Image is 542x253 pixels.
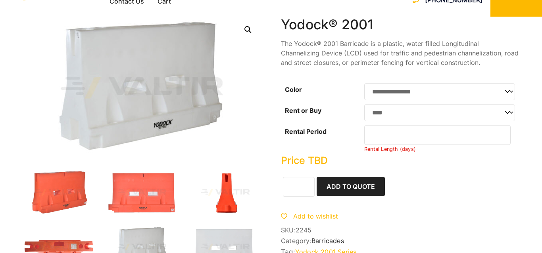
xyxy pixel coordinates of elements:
span: 2245 [296,226,312,234]
span: SKU: [281,226,519,234]
p: The Yodock® 2001 Barricade is a plastic, water filled Longitudinal Channelizing Device (LCD) used... [281,39,519,67]
img: 2001_Org_Side.jpg [190,171,261,214]
label: Rent or Buy [285,107,321,114]
button: Add to Quote [317,177,385,196]
input: Product quantity [283,177,315,197]
h1: Yodock® 2001 [281,17,519,33]
img: 2001_Org_3Q-1.jpg [23,171,94,214]
span: Category: [281,237,519,245]
a: Barricades [311,237,344,245]
bdi: Price TBD [281,154,328,166]
th: Rental Period [281,123,364,154]
small: Rental Length (days) [364,146,416,152]
a: Add to wishlist [281,212,338,220]
img: 2001_Org_Front.jpg [106,171,178,214]
span: Add to wishlist [293,212,338,220]
label: Color [285,86,302,93]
